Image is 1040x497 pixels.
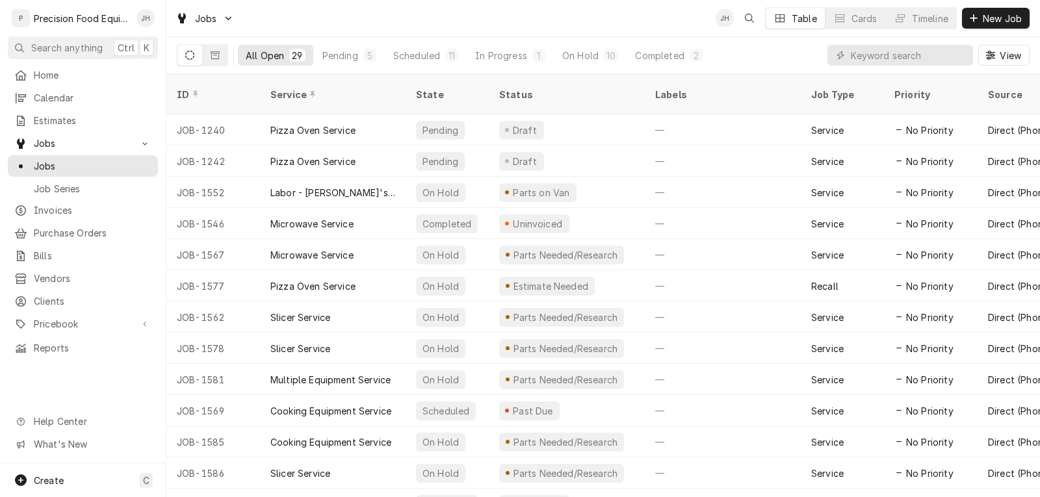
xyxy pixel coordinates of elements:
div: 5 [366,49,374,62]
div: On Hold [421,342,460,355]
span: No Priority [906,123,954,137]
div: Pizza Oven Service [270,279,356,293]
div: — [645,426,801,457]
span: No Priority [906,373,954,387]
div: JOB-1578 [166,333,260,364]
button: View [978,45,1030,66]
div: 10 [606,49,616,62]
div: Pending [421,123,460,137]
div: Service [811,123,844,137]
div: Parts Needed/Research [512,435,619,449]
span: No Priority [906,404,954,418]
span: C [143,474,149,487]
span: Purchase Orders [34,226,151,240]
span: Help Center [34,414,150,428]
a: Go to Pricebook [8,313,158,335]
a: Vendors [8,268,158,289]
div: Slicer Service [270,342,330,355]
div: Uninvoiced [512,217,564,231]
a: Jobs [8,155,158,177]
a: Job Series [8,178,158,199]
div: Draft [511,155,539,168]
div: JOB-1585 [166,426,260,457]
a: Purchase Orders [8,222,158,244]
span: Home [34,68,151,82]
div: Parts Needed/Research [512,311,619,324]
span: Pricebook [34,317,132,331]
span: Jobs [34,159,151,173]
span: No Priority [906,155,954,168]
div: — [645,301,801,333]
div: JH [136,9,155,27]
button: New Job [962,8,1030,29]
div: Service [811,342,844,355]
a: Go to What's New [8,433,158,455]
span: Create [34,475,64,486]
div: — [645,146,801,177]
span: Reports [34,341,151,355]
div: Scheduled [393,49,440,62]
div: 29 [292,49,302,62]
div: Precision Food Equipment LLC [34,12,129,25]
a: Clients [8,290,158,312]
span: No Priority [906,435,954,449]
div: Multiple Equipment Service [270,373,391,387]
div: JOB-1581 [166,364,260,395]
div: On Hold [421,279,460,293]
div: Priority [894,88,965,101]
div: On Hold [421,311,460,324]
div: In Progress [475,49,527,62]
span: No Priority [906,248,954,262]
div: — [645,457,801,489]
div: ID [177,88,247,101]
span: Job Series [34,182,151,196]
div: — [645,177,801,208]
a: Calendar [8,87,158,108]
span: Jobs [34,136,132,150]
div: Estimate Needed [512,279,590,293]
div: JOB-1577 [166,270,260,301]
span: Calendar [34,91,151,105]
div: Jason Hertel's Avatar [716,9,734,27]
div: — [645,395,801,426]
div: Recall [811,279,838,293]
span: Bills [34,249,151,262]
div: — [645,333,801,364]
a: Go to Help Center [8,411,158,432]
div: Service [811,311,844,324]
span: K [144,41,149,55]
div: Microwave Service [270,248,354,262]
span: No Priority [906,186,954,199]
div: 11 [448,49,456,62]
div: Service [811,248,844,262]
span: No Priority [906,217,954,231]
div: Labor - [PERSON_NAME]'s PM [270,186,395,199]
div: Cards [851,12,877,25]
div: Parts on Van [512,186,571,199]
div: Labels [655,88,790,101]
div: JOB-1240 [166,114,260,146]
div: Parts Needed/Research [512,466,619,480]
div: All Open [246,49,284,62]
div: Completed [635,49,684,62]
span: No Priority [906,466,954,480]
div: Parts Needed/Research [512,248,619,262]
input: Keyword search [851,45,967,66]
div: Past Due [512,404,555,418]
div: Microwave Service [270,217,354,231]
span: Search anything [31,41,103,55]
div: 2 [692,49,700,62]
span: Estimates [34,114,151,127]
a: Reports [8,337,158,359]
span: Ctrl [118,41,135,55]
div: Service [811,373,844,387]
div: Cooking Equipment Service [270,435,391,449]
div: JOB-1546 [166,208,260,239]
a: Estimates [8,110,158,131]
a: Home [8,64,158,86]
span: New Job [980,12,1024,25]
div: Status [499,88,632,101]
span: No Priority [906,311,954,324]
a: Go to Jobs [8,133,158,154]
div: JH [716,9,734,27]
